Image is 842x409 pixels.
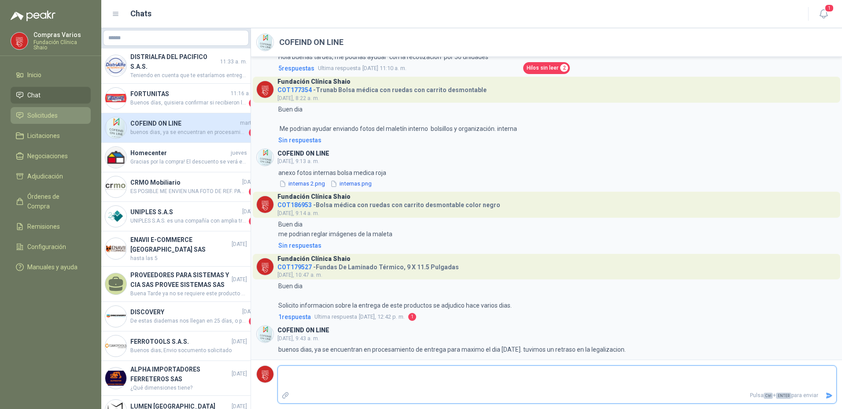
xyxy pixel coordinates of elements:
span: Buenos dias; Envio socumento solicitado [130,346,247,355]
span: [DATE], 8:22 a. m. [277,95,319,101]
button: Enviar [822,388,836,403]
h4: CRMO Mobiliario [130,178,240,187]
a: Company LogoFERROTOOLS S.A.S.[DATE]Buenos dias; Envio socumento solicitado [101,331,251,361]
h4: PROVEEDORES PARA SISTEMAS Y CIA SAS PROVEE SISTEMAS SAS [130,270,230,290]
span: Solicitudes [27,111,58,120]
p: Fundación Clínica Shaio [33,40,91,50]
a: Company LogoHomecenterjuevesGracias por la compra! El descuento se verá entonces reflejado en la ... [101,143,251,172]
span: [DATE] [242,308,258,316]
a: Inicio [11,67,91,83]
img: Company Logo [105,176,126,197]
img: Company Logo [105,117,126,138]
span: [DATE], 12:42 p. m. [314,312,405,321]
span: Remisiones [27,222,60,231]
div: Sin respuestas [278,135,321,145]
div: Sin respuestas [278,241,321,250]
a: Configuración [11,238,91,255]
span: 1 [408,313,416,321]
h1: Chats [130,7,151,20]
a: Company LogoCRMO Mobiliario[DATE]ES POSIBLE ME ENVIEN UNA FOTO DE REF. PARA PODER COTIZAR2 [101,172,251,202]
img: Company Logo [257,196,273,213]
a: Remisiones [11,218,91,235]
label: Adjuntar archivos [278,388,293,403]
span: Manuales y ayuda [27,262,78,272]
span: Inicio [27,70,41,80]
button: internas 2.png [278,179,326,189]
a: Company LogoENAVII E-COMMERCE [GEOGRAPHIC_DATA] SAS[DATE]hasta las 5 [101,231,251,267]
span: 1 [249,317,258,326]
span: [DATE], 10:47 a. m. [277,272,322,278]
a: Sin respuestas [277,135,837,145]
img: Company Logo [105,238,126,259]
span: Buenos días, quisiera confirmar si recibieron las galletas el día de [DATE] [130,99,247,108]
span: [DATE] [232,240,247,249]
img: Company Logo [105,88,126,109]
a: Sin respuestas [277,241,837,250]
h4: Homecenter [130,148,229,158]
span: 1 respuesta [278,312,311,322]
p: Buen dia Solicito informacion sobre la entrega de este productos se adjudico hace varios dias. [278,281,512,310]
h4: UNIPLES S.A.S [130,207,240,217]
p: Buen dia me podrian reglar imágenes de la maleta [278,219,392,239]
a: Adjudicación [11,168,91,185]
h4: COFEIND ON LINE [130,119,238,128]
span: Teniendo en cuenta que te estaríamos entregando el [DATE] o [DATE] de la próxima semana [130,71,247,80]
span: De estas diademas nos llegan en 25 días, o para entrega inmediata tenemos estas que son las que r... [130,317,247,326]
a: Solicitudes [11,107,91,124]
span: 11:33 a. m. [220,58,247,66]
span: Negociaciones [27,151,68,161]
span: 2 [249,187,258,196]
span: hasta las 5 [130,254,247,263]
span: [DATE] [232,338,247,346]
a: Company LogoCOFEIND ON LINEmartesbuenos dias, ya se encuentran en procesamiento de entrega para m... [101,113,251,143]
p: Compras Varios [33,32,91,38]
span: 1 [249,217,258,226]
span: 2 [249,99,258,108]
img: Company Logo [257,149,273,166]
h3: COFEIND ON LINE [277,151,329,156]
img: Company Logo [257,258,273,275]
h3: Fundación Clínica Shaio [277,79,351,84]
a: Licitaciones [11,127,91,144]
a: Órdenes de Compra [11,188,91,215]
span: Ctrl [764,393,773,399]
h3: COFEIND ON LINE [277,328,329,333]
span: 2 [249,128,258,137]
img: Company Logo [257,81,273,98]
span: [DATE] [242,208,258,216]
span: Chat [27,90,41,100]
span: [DATE] [242,178,258,186]
span: ENTER [776,393,791,399]
span: [DATE] [232,275,247,284]
span: buenos dias, ya se encuentran en procesamiento de entrega para maximo el dia [DATE]. tuvimos un r... [130,128,247,137]
span: jueves [231,149,247,157]
img: Company Logo [105,206,126,227]
img: Company Logo [105,306,126,327]
span: COT186953 [277,201,312,208]
span: Gracias por la compra! El descuento se verá entonces reflejado en la factura de Peakr. [130,158,247,166]
span: Configuración [27,242,66,252]
span: Adjudicación [27,171,63,181]
button: internas.png [329,179,373,189]
span: COT177354 [277,86,312,93]
h3: Fundación Clínica Shaio [277,194,351,199]
a: Negociaciones [11,148,91,164]
a: Company LogoFORTUNITAS11:16 a. m.Buenos días, quisiera confirmar si recibieron las galletas el dí... [101,84,251,113]
p: Buen dia Me podrian ayudar enviando fotos del maletín interno bolsillos y organización. interna [278,104,517,134]
p: anexo fotos internas bolsa medica roja [278,168,386,178]
button: 1 [816,6,831,22]
p: Pulsa + para enviar [293,388,822,403]
a: Company LogoALPHA IMPORTADORES FERRETEROS SAS[DATE]¿Qué dimensiones tiene? [101,361,251,396]
span: 1 [824,4,834,12]
span: martes [240,119,258,127]
span: [DATE] [232,370,247,378]
a: PROVEEDORES PARA SISTEMAS Y CIA SAS PROVEE SISTEMAS SAS[DATE]Buena Tarde ya no se requiere este p... [101,267,251,302]
p: buenos dias, ya se encuentran en procesamiento de entrega para maximo el dia [DATE]. tuvimos un r... [278,345,626,354]
span: ES POSIBLE ME ENVIEN UNA FOTO DE REF. PARA PODER COTIZAR [130,187,247,196]
a: Company LogoUNIPLES S.A.S[DATE]UNIPLES S.A.S. es una compañía con amplia trayectoria en el mercad... [101,202,251,231]
h4: FORTUNITAS [130,89,229,99]
img: Company Logo [105,368,126,389]
h4: - Bolsa médica con ruedas con carrito desmontable color negro [277,199,500,208]
a: Company LogoDISCOVERY[DATE]De estas diademas nos llegan en 25 días, o para entrega inmediata tene... [101,302,251,331]
img: Company Logo [11,33,28,49]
